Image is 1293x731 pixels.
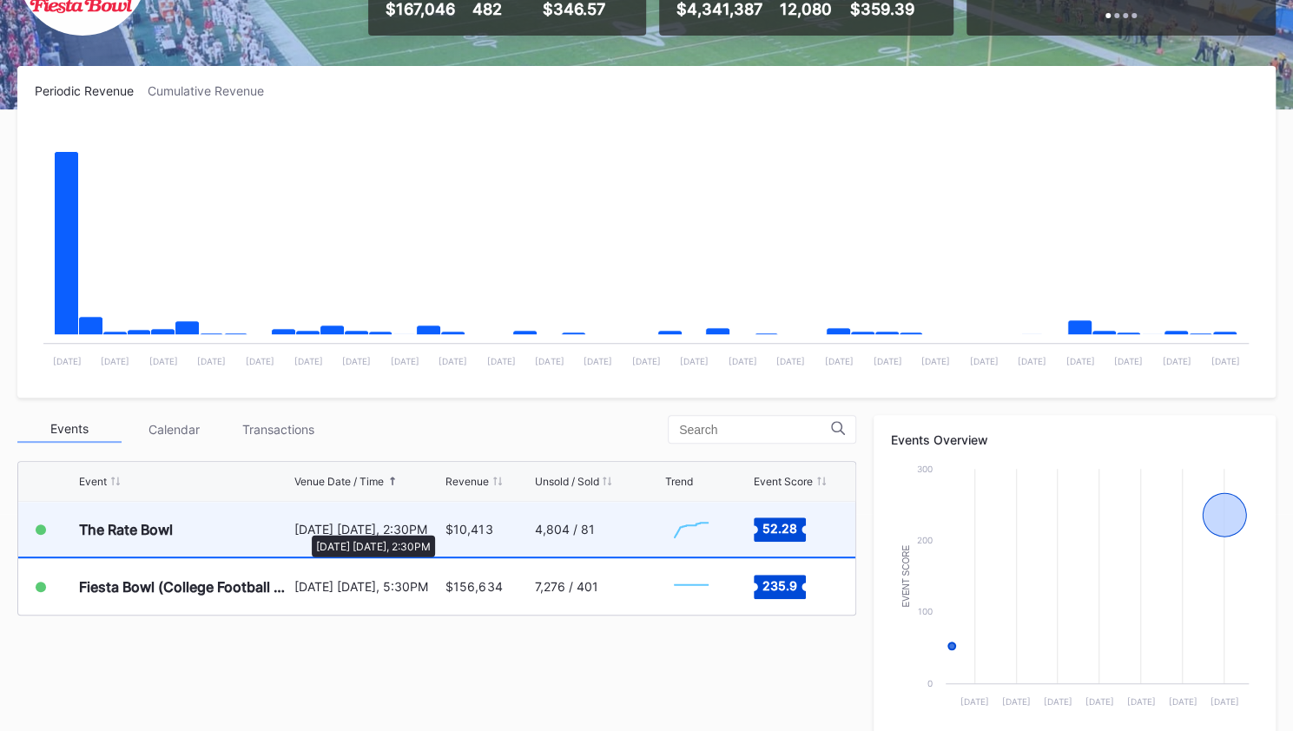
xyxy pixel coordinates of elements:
[294,475,384,488] div: Venue Date / Time
[445,522,492,537] div: $10,413
[729,356,757,366] text: [DATE]
[439,356,467,366] text: [DATE]
[122,416,226,443] div: Calendar
[873,356,901,366] text: [DATE]
[960,696,989,707] text: [DATE]
[632,356,661,366] text: [DATE]
[917,535,933,545] text: 200
[754,475,813,488] div: Event Score
[1210,696,1238,707] text: [DATE]
[1169,696,1197,707] text: [DATE]
[1018,356,1046,366] text: [DATE]
[891,432,1258,447] div: Events Overview
[1163,356,1191,366] text: [DATE]
[246,356,274,366] text: [DATE]
[17,416,122,443] div: Events
[969,356,998,366] text: [DATE]
[1211,356,1239,366] text: [DATE]
[1044,696,1072,707] text: [DATE]
[680,356,709,366] text: [DATE]
[535,356,564,366] text: [DATE]
[891,460,1257,721] svg: Chart title
[294,522,442,537] div: [DATE] [DATE], 2:30PM
[927,678,933,688] text: 0
[679,423,831,437] input: Search
[294,356,323,366] text: [DATE]
[665,565,717,609] svg: Chart title
[584,356,612,366] text: [DATE]
[35,120,1257,380] svg: Chart title
[534,579,597,594] div: 7,276 / 401
[445,475,489,488] div: Revenue
[53,356,82,366] text: [DATE]
[776,356,805,366] text: [DATE]
[148,83,278,98] div: Cumulative Revenue
[917,464,933,474] text: 300
[901,544,911,607] text: Event Score
[1127,696,1156,707] text: [DATE]
[487,356,516,366] text: [DATE]
[665,475,693,488] div: Trend
[825,356,854,366] text: [DATE]
[762,520,797,535] text: 52.28
[445,579,502,594] div: $156,634
[101,356,129,366] text: [DATE]
[1085,696,1114,707] text: [DATE]
[79,521,173,538] div: The Rate Bowl
[226,416,330,443] div: Transactions
[534,522,594,537] div: 4,804 / 81
[534,475,598,488] div: Unsold / Sold
[921,356,950,366] text: [DATE]
[1002,696,1031,707] text: [DATE]
[918,606,933,616] text: 100
[79,475,107,488] div: Event
[762,577,797,592] text: 235.9
[1066,356,1095,366] text: [DATE]
[294,579,442,594] div: [DATE] [DATE], 5:30PM
[342,356,371,366] text: [DATE]
[79,578,290,596] div: Fiesta Bowl (College Football Playoff Semifinals)
[1114,356,1143,366] text: [DATE]
[149,356,178,366] text: [DATE]
[391,356,419,366] text: [DATE]
[665,508,717,551] svg: Chart title
[197,356,226,366] text: [DATE]
[35,83,148,98] div: Periodic Revenue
